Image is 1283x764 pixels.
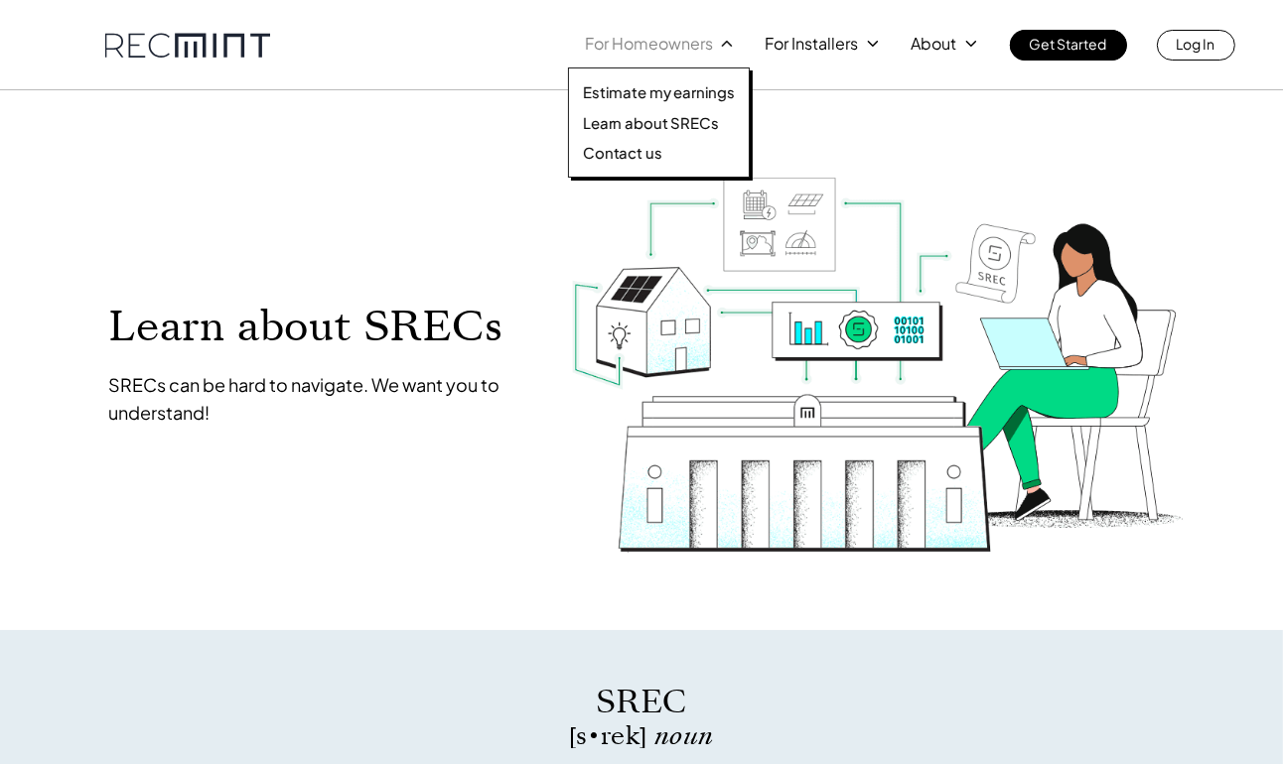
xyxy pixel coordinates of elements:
p: SREC [319,680,964,724]
p: For Homeowners [585,30,713,58]
p: [s • rek] [319,724,964,748]
p: Log In [1177,30,1215,58]
p: For Installers [766,30,859,58]
a: Estimate my earnings [583,82,735,102]
a: Contact us [583,143,735,163]
p: About [912,30,957,58]
a: Get Started [1010,30,1127,61]
a: Log In [1157,30,1235,61]
p: SRECs can be hard to navigate. We want you to understand! [108,371,531,427]
p: Get Started [1030,30,1107,58]
p: Learn about SRECs [583,113,718,133]
p: Learn about SRECs [108,304,531,348]
span: noun [654,718,714,753]
a: Learn about SRECs [583,113,735,133]
p: Contact us [583,143,662,163]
